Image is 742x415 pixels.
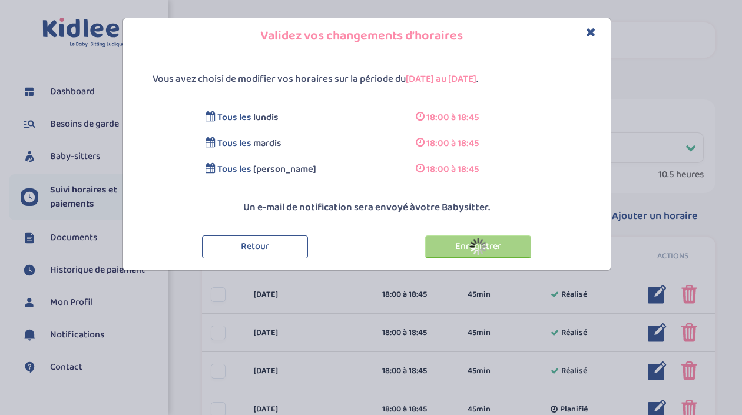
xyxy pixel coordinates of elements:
span: votre Babysitter. [415,200,490,215]
button: Close [586,26,596,39]
span: Lundis [253,110,279,125]
span: 18:00 à 18:45 [426,136,479,151]
span: Tous les [217,110,251,125]
span: 18:00 à 18:45 [426,110,479,125]
span: 18:00 à 18:45 [426,162,479,177]
p: Vous avez choisi de modifier vos horaires sur la période du . [153,72,581,87]
span: Tous les [217,162,251,177]
img: loader_sticker.gif [469,238,487,255]
span: Tous les [217,136,251,151]
h4: Validez vos changements d’horaires [132,27,602,45]
p: Un e-mail de notification sera envoyé à [153,200,581,215]
span: [DATE] au [DATE] [406,71,476,87]
button: Retour [202,235,308,258]
span: [PERSON_NAME] [253,162,316,177]
span: Mardis [253,136,281,151]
